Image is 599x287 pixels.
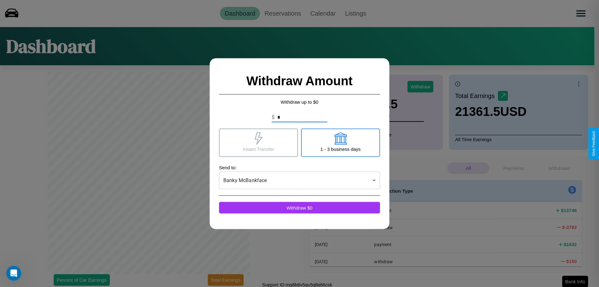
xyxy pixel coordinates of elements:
[219,67,380,94] h2: Withdraw Amount
[219,202,380,213] button: Withdraw $0
[243,145,274,153] p: Insant Transfer
[219,163,380,171] p: Send to:
[6,266,21,281] iframe: Intercom live chat
[219,97,380,106] p: Withdraw up to $ 0
[592,131,596,156] div: Give Feedback
[272,113,275,121] p: $
[320,145,361,153] p: 1 - 3 business days
[219,171,380,189] div: Banky McBankface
